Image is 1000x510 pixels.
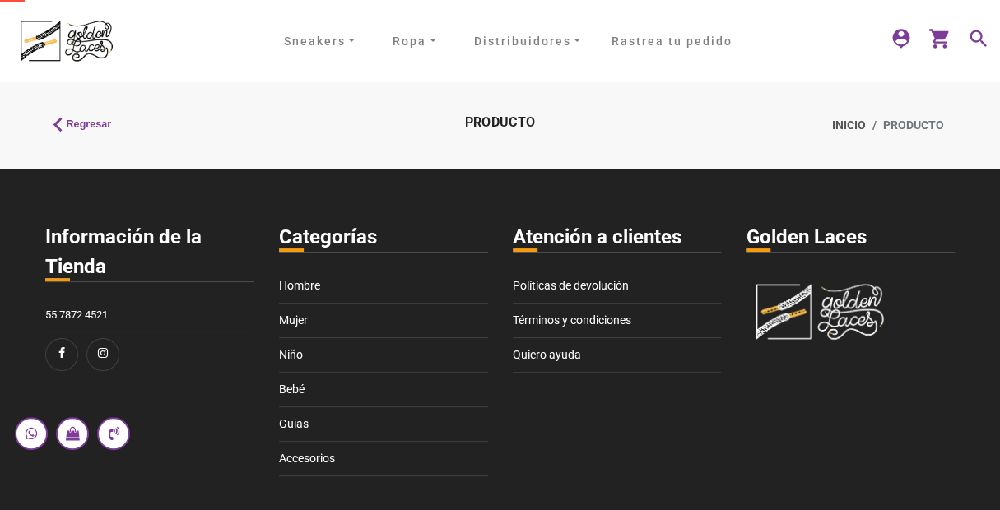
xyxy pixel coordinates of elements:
[279,338,488,373] a: Niño
[279,304,488,338] a: Mujer
[13,16,120,66] a: logo
[13,10,120,72] img: logo
[279,222,488,253] div: Categorías
[890,27,909,47] mat-icon: person_pin
[831,117,865,134] a: Inicio
[513,269,722,304] a: Políticas de devolución
[279,373,488,407] a: Bebé
[279,442,488,476] a: Accesorios
[67,117,112,132] span: Regresar
[45,222,254,282] div: Información de la Tienda
[279,407,488,442] a: Guias
[928,27,948,47] mat-icon: shopping_cart
[967,27,987,47] mat-icon: search
[599,33,745,50] a: Rastrea tu pedido
[746,222,955,253] div: Golden Laces
[45,299,254,332] a: 55 7872 4521
[467,29,588,54] a: Distribuidores
[513,304,722,338] a: Términos y condiciones
[513,338,722,373] a: Quiero ayuda
[356,116,644,129] h2: PRODUCTO
[513,222,722,253] div: Atención a clientes
[746,269,894,355] img: Logo
[44,110,63,130] mat-icon: keyboard_arrow_left
[668,107,956,144] nav: breadcrumb
[277,29,361,54] a: Sneakers
[279,269,488,304] a: Hombre
[386,29,443,54] a: Ropa
[865,117,943,134] li: PRODUCTO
